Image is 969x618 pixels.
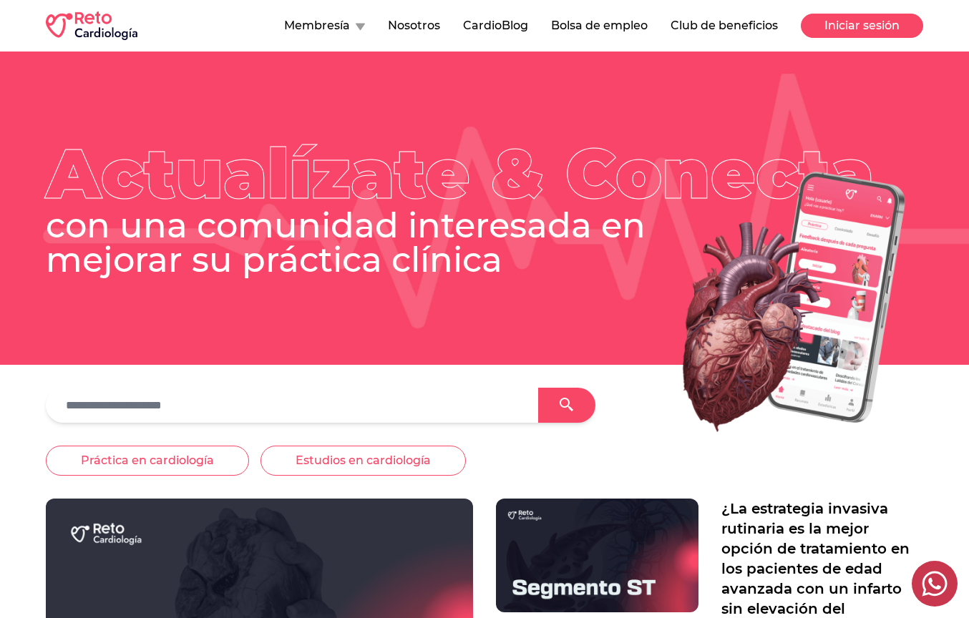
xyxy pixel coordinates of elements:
img: ¿La estrategia invasiva rutinaria es la mejor opción de tratamiento en los pacientes de edad avan... [496,499,698,612]
button: CardioBlog [463,17,528,34]
button: Membresía [284,17,365,34]
button: Bolsa de empleo [551,17,648,34]
button: Iniciar sesión [801,14,923,38]
img: RETO Cardio Logo [46,11,137,40]
button: Estudios en cardiología [260,446,466,476]
img: Heart [620,157,923,447]
button: Club de beneficios [671,17,778,34]
button: Práctica en cardiología [46,446,249,476]
button: Nosotros [388,17,440,34]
